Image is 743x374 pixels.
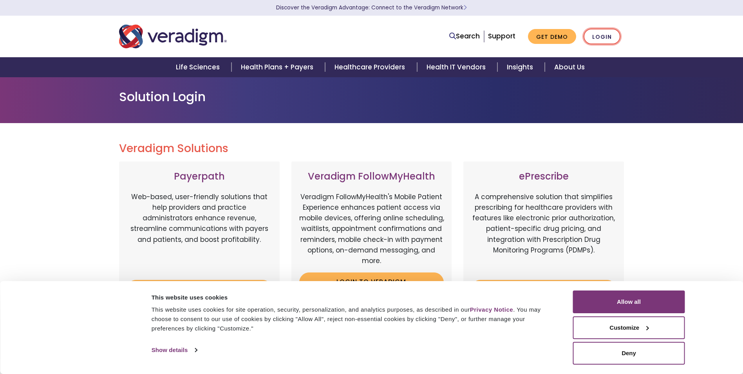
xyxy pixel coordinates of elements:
a: Health IT Vendors [417,57,497,77]
h3: ePrescribe [471,171,616,182]
a: Login to Veradigm FollowMyHealth [299,272,444,298]
div: This website uses cookies [152,293,555,302]
a: Life Sciences [166,57,231,77]
img: Veradigm logo [119,24,227,49]
h3: Payerpath [127,171,272,182]
span: Learn More [463,4,467,11]
a: About Us [545,57,594,77]
a: Get Demo [528,29,576,44]
button: Deny [573,342,685,365]
p: Web-based, user-friendly solutions that help providers and practice administrators enhance revenu... [127,192,272,274]
a: Login to ePrescribe [471,280,616,298]
a: Discover the Veradigm Advantage: Connect to the Veradigm NetworkLearn More [276,4,467,11]
a: Show details [152,344,197,356]
a: Insights [497,57,545,77]
p: Veradigm FollowMyHealth's Mobile Patient Experience enhances patient access via mobile devices, o... [299,192,444,266]
h1: Solution Login [119,89,624,104]
a: Healthcare Providers [325,57,417,77]
a: Support [488,31,515,41]
a: Privacy Notice [470,306,513,313]
a: Login to Payerpath [127,280,272,298]
a: Login [584,29,620,45]
h3: Veradigm FollowMyHealth [299,171,444,182]
a: Search [449,31,480,42]
h2: Veradigm Solutions [119,142,624,155]
a: Health Plans + Payers [231,57,325,77]
button: Customize [573,316,685,339]
p: A comprehensive solution that simplifies prescribing for healthcare providers with features like ... [471,192,616,274]
div: This website uses cookies for site operation, security, personalization, and analytics purposes, ... [152,305,555,333]
button: Allow all [573,290,685,313]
